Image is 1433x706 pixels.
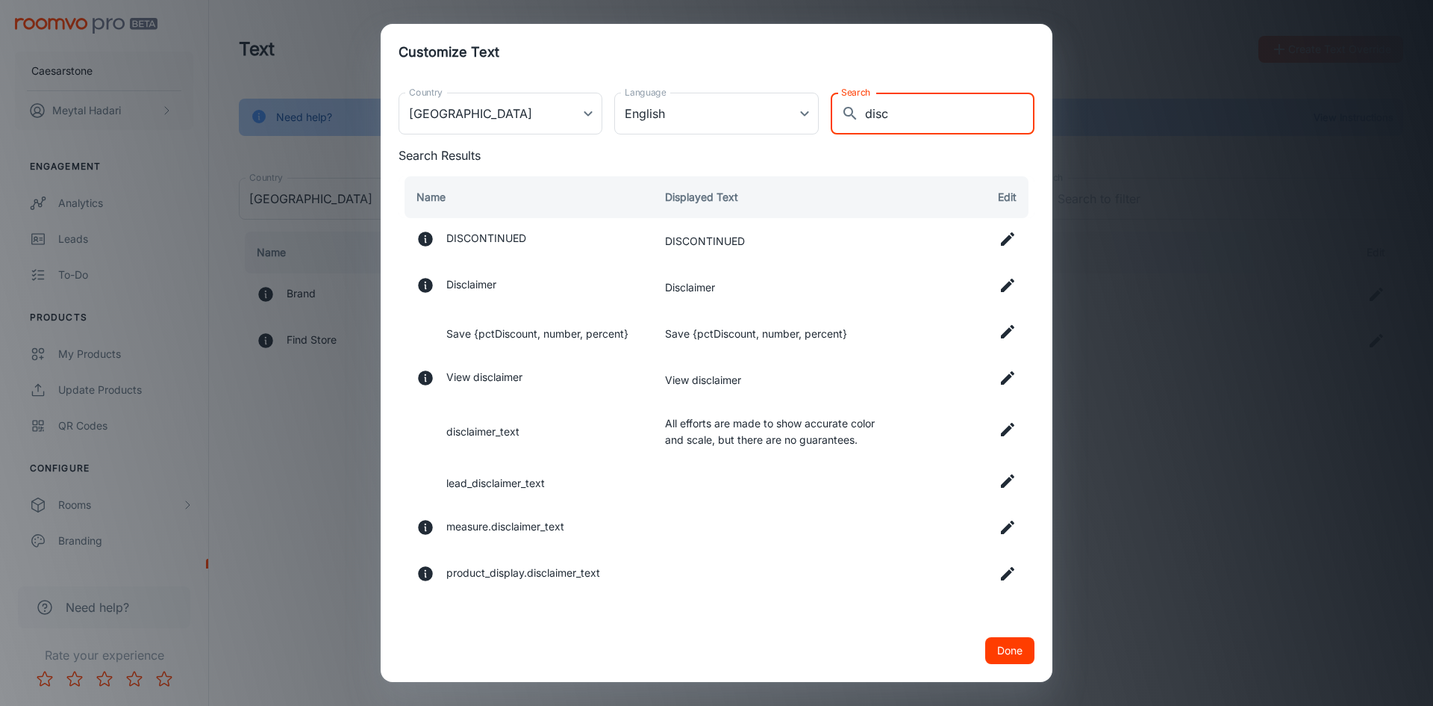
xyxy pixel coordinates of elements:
[416,369,434,387] svg: Message appearing in an alert snackbar that prompts the user to click on the snackbar to open a d...
[625,86,666,99] label: Language
[416,230,434,248] svg: A message displayed to the user when the searched product is no longer available
[653,403,908,460] td: All efforts are made to show accurate color and scale, but there are no guarantees.
[653,357,908,403] td: View disclaimer
[908,176,1034,218] th: Edit
[399,176,653,218] th: Name
[446,369,522,391] p: View disclaimer
[416,518,434,536] svg: Optional disclaimer text shown to users when using the measurement widget.
[653,218,908,264] td: DISCONTINUED
[985,637,1034,664] button: Done
[446,518,564,541] p: measure.disclaimer_text
[653,176,908,218] th: Displayed Text
[416,565,434,583] svg: Optional disclaimer text shown to users when viewing products in Virtual Samples
[653,264,908,311] td: Disclaimer
[841,86,870,99] label: Search
[446,475,545,492] p: lead_disclaimer_text
[416,276,434,294] svg: Label title on disclaimer notification
[446,326,628,342] p: Save {pctDiscount, number, percent}
[446,276,496,299] p: Disclaimer
[409,86,443,99] label: Country
[446,230,526,253] p: DISCONTINUED
[865,93,1034,134] input: Search for more options...
[446,565,600,587] p: product_display.disclaimer_text
[446,424,519,440] p: disclaimer_text
[381,24,1052,81] h2: Customize Text
[614,93,818,134] div: English
[399,93,602,134] div: [GEOGRAPHIC_DATA]
[399,146,1034,164] p: Search Results
[653,311,908,357] td: Save {pctDiscount, number, percent}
